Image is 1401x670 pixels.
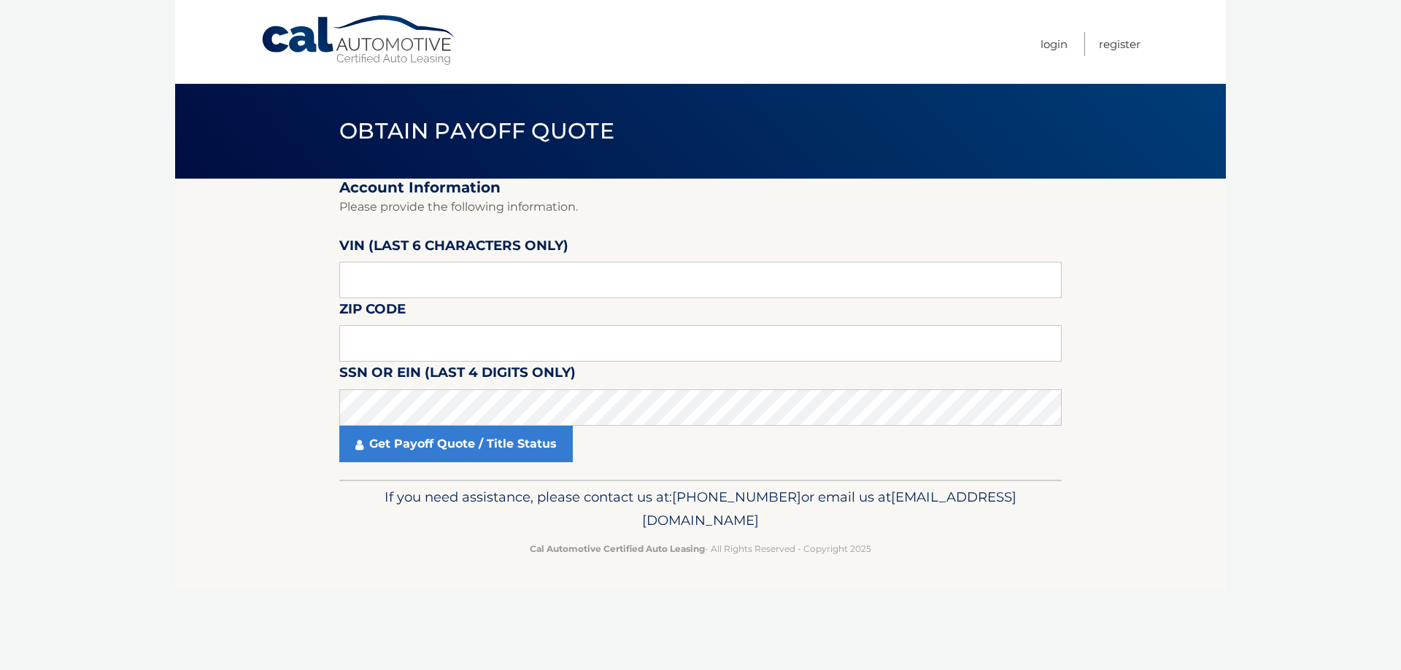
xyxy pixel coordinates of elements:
a: Cal Automotive [260,15,458,66]
h2: Account Information [339,179,1062,197]
a: Login [1041,32,1068,56]
a: Get Payoff Quote / Title Status [339,426,573,462]
p: - All Rights Reserved - Copyright 2025 [349,541,1052,556]
p: Please provide the following information. [339,197,1062,217]
label: Zip Code [339,298,406,325]
strong: Cal Automotive Certified Auto Leasing [530,543,705,554]
label: VIN (last 6 characters only) [339,235,568,262]
span: [PHONE_NUMBER] [672,488,801,505]
a: Register [1099,32,1141,56]
span: Obtain Payoff Quote [339,117,614,144]
label: SSN or EIN (last 4 digits only) [339,362,576,389]
p: If you need assistance, please contact us at: or email us at [349,486,1052,532]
